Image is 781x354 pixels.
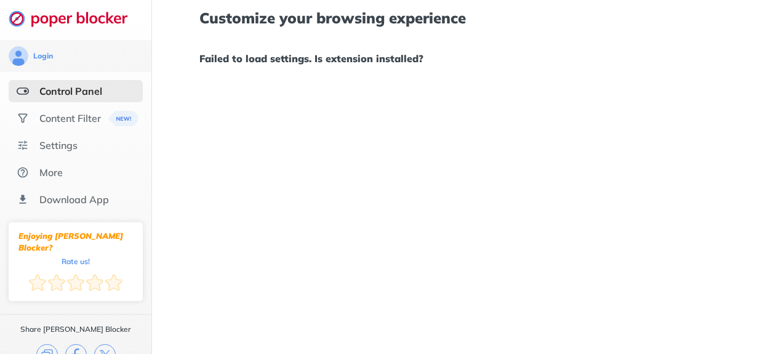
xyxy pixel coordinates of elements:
h1: Customize your browsing experience [199,10,734,26]
img: menuBanner.svg [108,111,138,126]
div: Content Filter [39,112,101,124]
img: about.svg [17,166,29,179]
div: Login [33,51,53,61]
img: settings.svg [17,139,29,151]
img: logo-webpage.svg [9,10,141,27]
img: social.svg [17,112,29,124]
img: avatar.svg [9,46,28,66]
div: Enjoying [PERSON_NAME] Blocker? [18,230,133,254]
div: Share [PERSON_NAME] Blocker [20,324,131,334]
img: features-selected.svg [17,85,29,97]
div: More [39,166,63,179]
div: Settings [39,139,78,151]
div: Rate us! [62,259,90,264]
img: download-app.svg [17,193,29,206]
h1: Failed to load settings. Is extension installed? [199,50,734,66]
div: Download App [39,193,109,206]
div: Control Panel [39,85,102,97]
